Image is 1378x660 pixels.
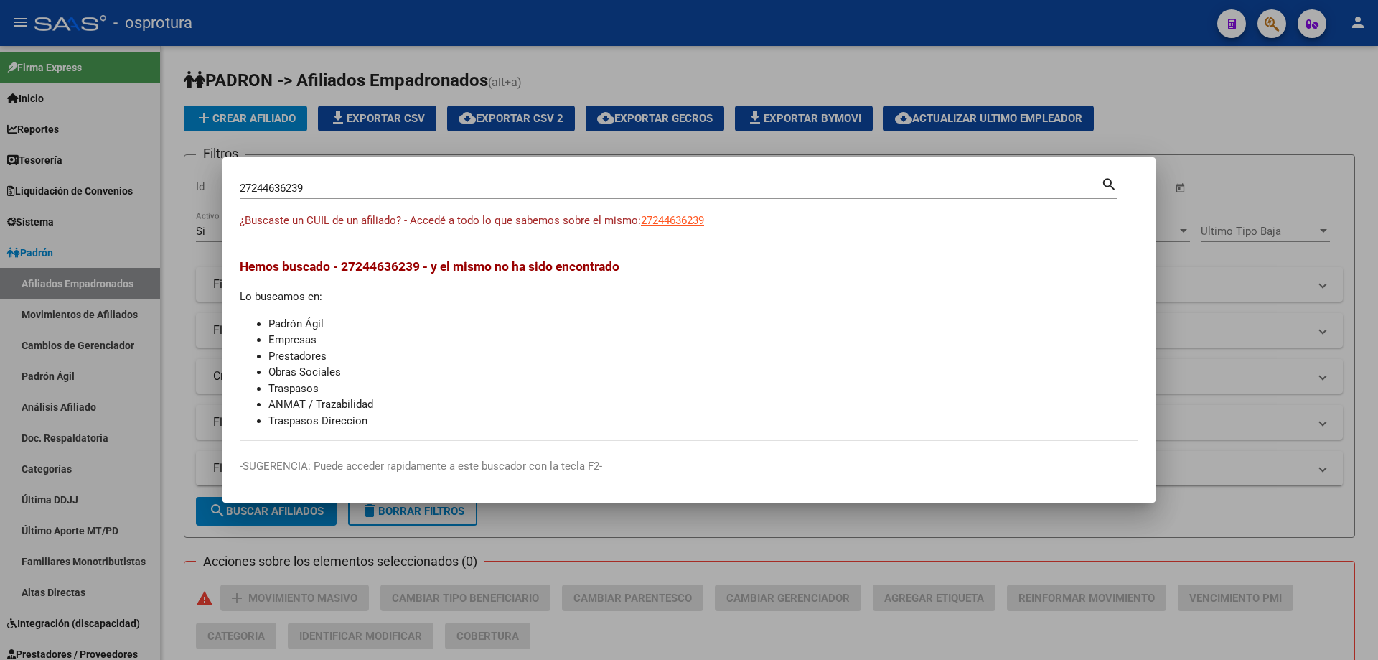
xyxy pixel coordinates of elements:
iframe: Intercom live chat [1329,611,1364,646]
span: ¿Buscaste un CUIL de un afiliado? - Accedé a todo lo que sabemos sobre el mismo: [240,214,641,227]
li: Empresas [268,332,1138,348]
span: Hemos buscado - 27244636239 - y el mismo no ha sido encontrado [240,259,619,274]
li: Traspasos [268,381,1138,397]
li: ANMAT / Trazabilidad [268,396,1138,413]
li: Prestadores [268,348,1138,365]
li: Padrón Ágil [268,316,1138,333]
mat-icon: search [1101,175,1117,192]
li: Traspasos Direccion [268,413,1138,429]
div: Lo buscamos en: [240,257,1138,429]
p: -SUGERENCIA: Puede acceder rapidamente a este buscador con la tecla F2- [240,458,1138,475]
li: Obras Sociales [268,364,1138,381]
span: 27244636239 [641,214,704,227]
